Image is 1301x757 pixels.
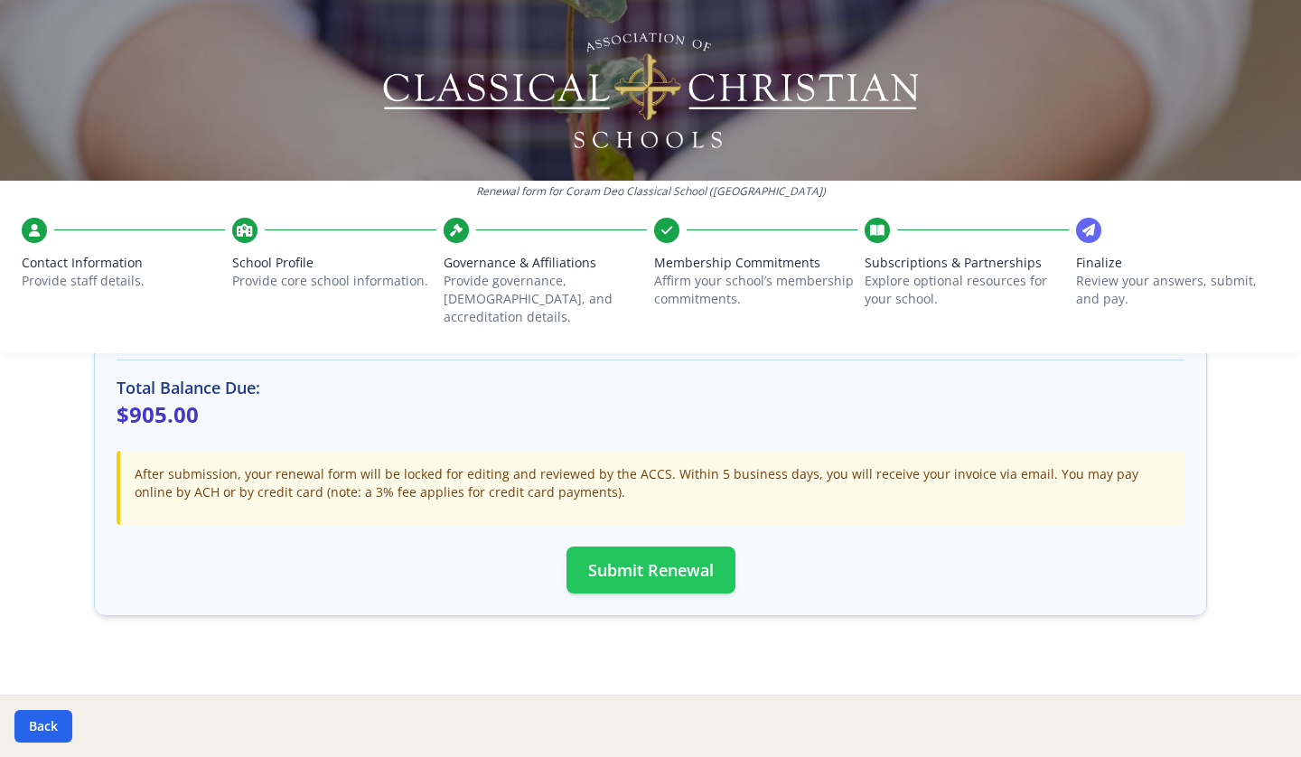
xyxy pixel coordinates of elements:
[380,27,922,154] img: Logo
[135,465,1170,501] p: After submission, your renewal form will be locked for editing and reviewed by the ACCS. Within 5...
[1076,272,1279,308] p: Review your answers, submit, and pay.
[865,272,1068,308] p: Explore optional resources for your school.
[654,254,857,272] span: Membership Commitments
[865,254,1068,272] span: Subscriptions & Partnerships
[232,254,435,272] span: School Profile
[22,254,225,272] span: Contact Information
[1076,254,1279,272] span: Finalize
[566,547,735,593] button: Submit Renewal
[444,272,647,326] p: Provide governance, [DEMOGRAPHIC_DATA], and accreditation details.
[14,710,72,743] button: Back
[654,272,857,308] p: Affirm your school’s membership commitments.
[22,272,225,290] p: Provide staff details.
[232,272,435,290] p: Provide core school information.
[444,254,647,272] span: Governance & Affiliations
[117,375,1184,400] h3: Total Balance Due:
[117,400,1184,429] p: $905.00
